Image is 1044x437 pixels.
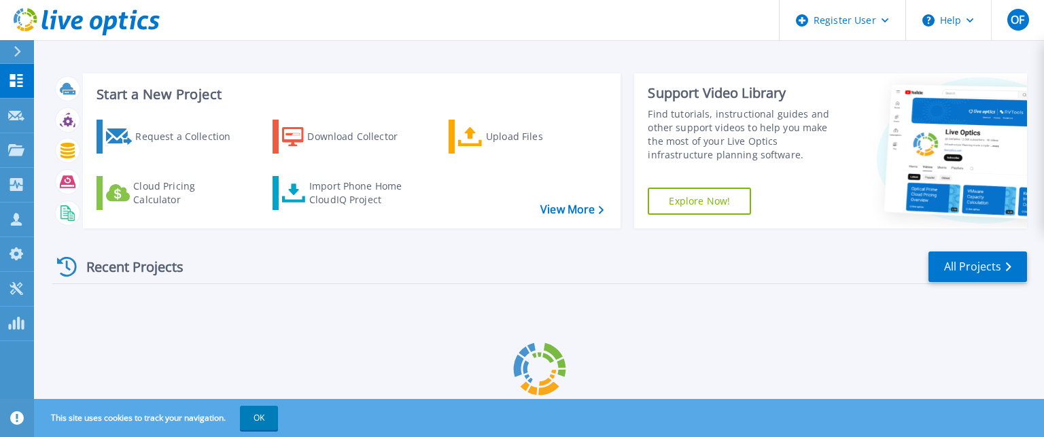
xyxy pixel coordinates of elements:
[273,120,424,154] a: Download Collector
[928,251,1027,282] a: All Projects
[37,406,278,430] span: This site uses cookies to track your navigation.
[97,87,604,102] h3: Start a New Project
[133,179,242,207] div: Cloud Pricing Calculator
[135,123,244,150] div: Request a Collection
[648,188,751,215] a: Explore Now!
[449,120,600,154] a: Upload Files
[648,84,845,102] div: Support Video Library
[307,123,416,150] div: Download Collector
[1011,14,1024,25] span: OF
[97,176,248,210] a: Cloud Pricing Calculator
[540,203,604,216] a: View More
[486,123,595,150] div: Upload Files
[240,406,278,430] button: OK
[648,107,845,162] div: Find tutorials, instructional guides and other support videos to help you make the most of your L...
[97,120,248,154] a: Request a Collection
[309,179,415,207] div: Import Phone Home CloudIQ Project
[52,250,202,283] div: Recent Projects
